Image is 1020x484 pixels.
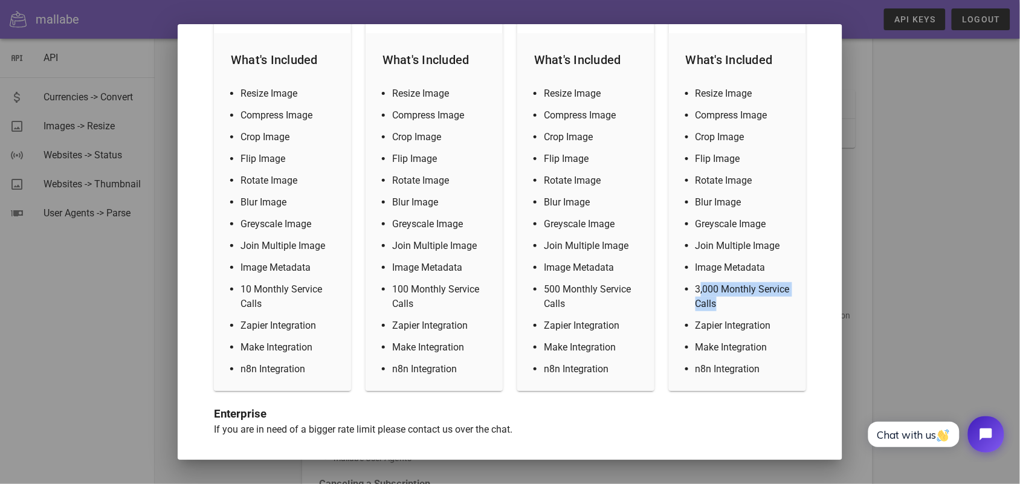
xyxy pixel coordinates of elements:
li: Crop Image [544,130,642,144]
li: Greyscale Image [240,217,339,231]
li: Rotate Image [392,173,491,188]
li: Zapier Integration [240,318,339,333]
li: Blur Image [240,195,339,210]
div: What's Included [676,40,799,79]
li: Blur Image [544,195,642,210]
p: If you are in need of a bigger rate limit please contact us over the chat. [214,422,806,437]
li: Rotate Image [544,173,642,188]
li: Make Integration [544,340,642,355]
li: 3,000 Monthly Service Calls [696,282,794,311]
li: Zapier Integration [392,318,491,333]
li: Crop Image [392,130,491,144]
li: 10 Monthly Service Calls [240,282,339,311]
li: Flip Image [240,152,339,166]
li: Greyscale Image [544,217,642,231]
div: What's Included [221,40,344,79]
li: Zapier Integration [544,318,642,333]
li: Compress Image [544,108,642,123]
li: Resize Image [696,86,794,101]
li: Compress Image [240,108,339,123]
li: Resize Image [240,86,339,101]
li: Crop Image [696,130,794,144]
li: Image Metadata [696,260,794,275]
li: 100 Monthly Service Calls [392,282,491,311]
li: Compress Image [392,108,491,123]
div: What's Included [525,40,647,79]
li: Join Multiple Image [544,239,642,253]
li: Make Integration [392,340,491,355]
li: Make Integration [696,340,794,355]
li: Make Integration [240,340,339,355]
li: Crop Image [240,130,339,144]
li: n8n Integration [544,362,642,376]
li: Zapier Integration [696,318,794,333]
li: Resize Image [544,86,642,101]
h3: Enterprise [214,405,806,422]
li: Blur Image [392,195,491,210]
li: 500 Monthly Service Calls [544,282,642,311]
li: Join Multiple Image [696,239,794,253]
li: Blur Image [696,195,794,210]
li: Rotate Image [696,173,794,188]
li: Greyscale Image [392,217,491,231]
li: Resize Image [392,86,491,101]
li: Flip Image [544,152,642,166]
li: Greyscale Image [696,217,794,231]
li: n8n Integration [392,362,491,376]
li: Rotate Image [240,173,339,188]
li: Compress Image [696,108,794,123]
iframe: Tidio Chat [855,406,1015,463]
li: Image Metadata [544,260,642,275]
li: Join Multiple Image [240,239,339,253]
li: n8n Integration [240,362,339,376]
div: What's Included [373,40,495,79]
li: Image Metadata [392,260,491,275]
li: Join Multiple Image [392,239,491,253]
li: Flip Image [392,152,491,166]
li: Image Metadata [240,260,339,275]
li: Flip Image [696,152,794,166]
li: n8n Integration [696,362,794,376]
